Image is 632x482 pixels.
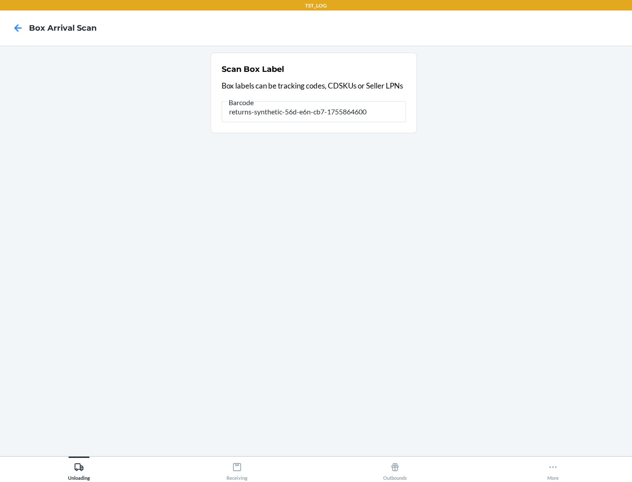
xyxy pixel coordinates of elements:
button: Outbounds [316,457,474,481]
p: Box labels can be tracking codes, CDSKUs or Seller LPNs [222,80,406,92]
h2: Scan Box Label [222,64,284,75]
button: More [474,457,632,481]
div: Receiving [226,459,248,481]
span: Barcode [227,98,255,107]
div: Outbounds [383,459,407,481]
input: Barcode [222,101,406,122]
p: TST_LOG [305,2,327,10]
button: Receiving [158,457,316,481]
div: More [547,459,559,481]
div: Unloading [68,459,90,481]
h4: Box Arrival Scan [29,22,97,34]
